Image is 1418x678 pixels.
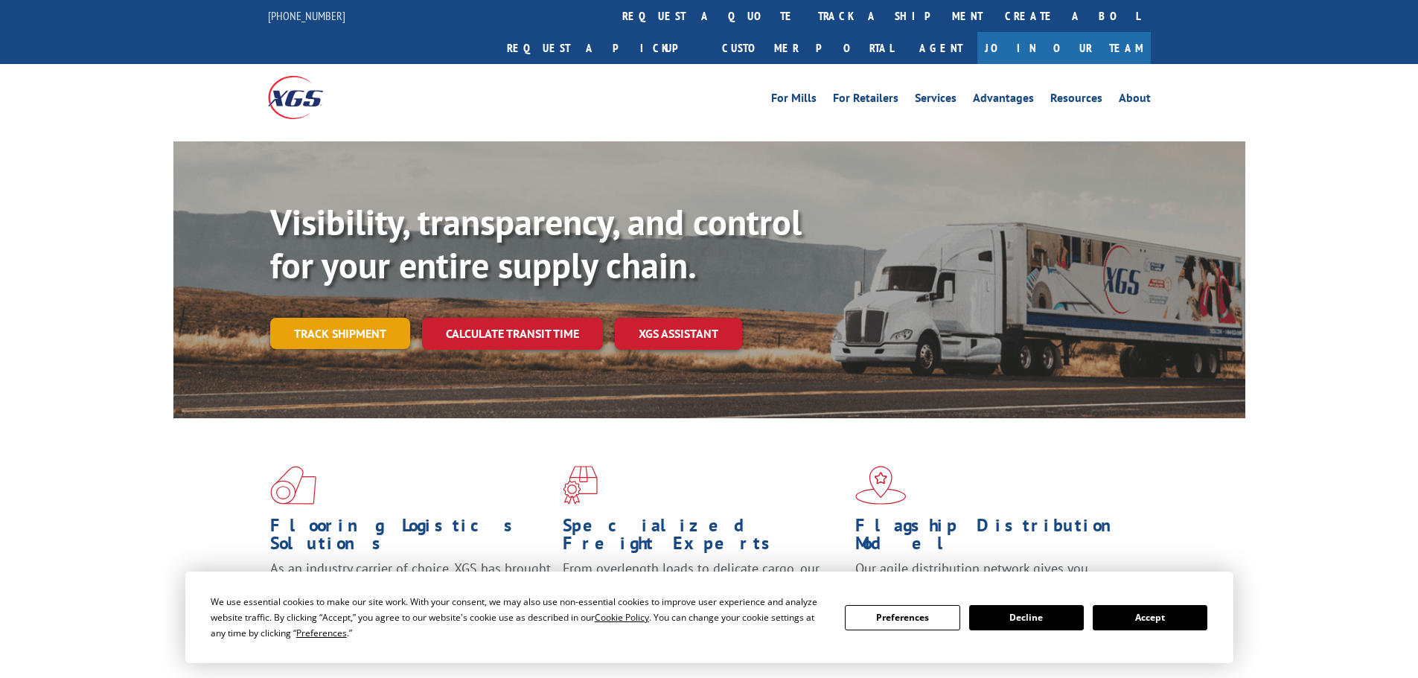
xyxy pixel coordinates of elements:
[563,466,598,505] img: xgs-icon-focused-on-flooring-red
[211,594,827,641] div: We use essential cookies to make our site work. With your consent, we may also use non-essential ...
[1050,92,1102,109] a: Resources
[904,32,977,64] a: Agent
[845,605,959,630] button: Preferences
[615,318,742,350] a: XGS ASSISTANT
[969,605,1084,630] button: Decline
[422,318,603,350] a: Calculate transit time
[1119,92,1151,109] a: About
[270,466,316,505] img: xgs-icon-total-supply-chain-intelligence-red
[977,32,1151,64] a: Join Our Team
[915,92,956,109] a: Services
[270,517,552,560] h1: Flooring Logistics Solutions
[563,560,844,626] p: From overlength loads to delicate cargo, our experienced staff knows the best way to move your fr...
[855,560,1129,595] span: Our agile distribution network gives you nationwide inventory management on demand.
[268,8,345,23] a: [PHONE_NUMBER]
[270,199,802,288] b: Visibility, transparency, and control for your entire supply chain.
[496,32,711,64] a: Request a pickup
[185,572,1233,663] div: Cookie Consent Prompt
[595,611,649,624] span: Cookie Policy
[270,318,410,349] a: Track shipment
[270,560,551,613] span: As an industry carrier of choice, XGS has brought innovation and dedication to flooring logistics...
[1093,605,1207,630] button: Accept
[855,517,1137,560] h1: Flagship Distribution Model
[855,466,907,505] img: xgs-icon-flagship-distribution-model-red
[563,517,844,560] h1: Specialized Freight Experts
[833,92,898,109] a: For Retailers
[973,92,1034,109] a: Advantages
[711,32,904,64] a: Customer Portal
[296,627,347,639] span: Preferences
[771,92,817,109] a: For Mills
